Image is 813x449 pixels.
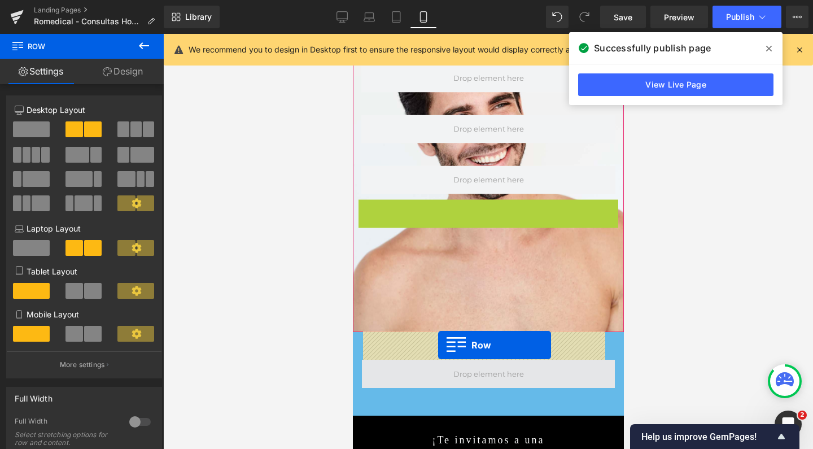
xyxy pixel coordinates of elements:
[185,12,212,22] span: Library
[786,6,808,28] button: More
[11,34,124,59] span: Row
[15,387,53,403] div: Full Width
[356,6,383,28] a: Laptop
[573,6,596,28] button: Redo
[15,417,118,429] div: Full Width
[578,73,773,96] a: View Live Page
[15,265,154,277] p: Tablet Layout
[329,6,356,28] a: Desktop
[34,6,164,15] a: Landing Pages
[650,6,708,28] a: Preview
[614,11,632,23] span: Save
[7,351,161,378] button: More settings
[383,6,410,28] a: Tablet
[775,411,802,438] iframe: Intercom live chat
[15,104,154,116] p: Desktop Layout
[15,431,116,447] div: Select stretching options for row and content.
[34,17,142,26] span: Romedical - Consultas Hombres
[15,308,154,320] p: Mobile Layout
[641,431,775,442] span: Help us improve GemPages!
[713,6,781,28] button: Publish
[410,6,437,28] a: Mobile
[15,223,154,234] p: Laptop Layout
[641,430,788,443] button: Show survey - Help us improve GemPages!
[60,360,105,370] p: More settings
[164,6,220,28] a: New Library
[664,11,694,23] span: Preview
[726,12,754,21] span: Publish
[594,41,711,55] span: Successfully publish page
[82,59,164,84] a: Design
[798,411,807,420] span: 2
[189,43,705,56] p: We recommend you to design in Desktop first to ensure the responsive layout would display correct...
[546,6,569,28] button: Undo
